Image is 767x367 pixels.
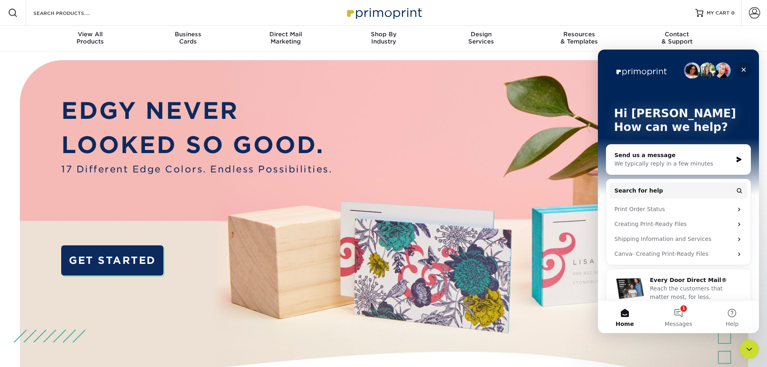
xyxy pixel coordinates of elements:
[33,8,111,18] input: SEARCH PRODUCTS.....
[139,31,237,38] span: Business
[707,10,730,17] span: MY CART
[335,31,432,38] span: Shop By
[432,31,530,38] span: Design
[740,340,759,359] iframe: Intercom live chat
[343,4,424,21] img: Primoprint
[432,31,530,45] div: Services
[41,31,139,45] div: Products
[139,26,237,52] a: BusinessCards
[432,26,530,52] a: DesignServices
[61,93,332,128] p: EDGY NEVER
[530,26,628,52] a: Resources& Templates
[61,245,163,276] a: GET STARTED
[628,31,726,45] div: & Support
[628,26,726,52] a: Contact& Support
[41,26,139,52] a: View AllProducts
[237,31,335,38] span: Direct Mail
[237,26,335,52] a: Direct MailMarketing
[237,31,335,45] div: Marketing
[530,31,628,38] span: Resources
[335,26,432,52] a: Shop ByIndustry
[61,162,332,176] span: 17 Different Edge Colors. Endless Possibilities.
[530,31,628,45] div: & Templates
[139,31,237,45] div: Cards
[2,342,68,364] iframe: Google Customer Reviews
[598,50,759,333] iframe: Intercom live chat
[731,10,735,16] span: 0
[41,31,139,38] span: View All
[628,31,726,38] span: Contact
[335,31,432,45] div: Industry
[61,128,332,162] p: LOOKED SO GOOD.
